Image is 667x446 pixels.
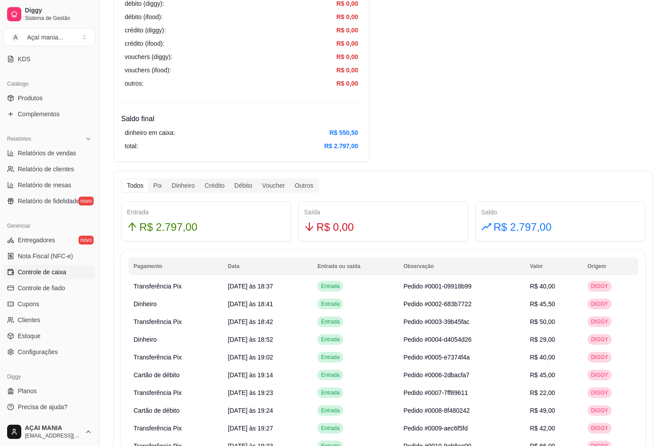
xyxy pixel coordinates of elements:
span: R$ 29,00 [530,336,555,343]
span: A [11,33,20,42]
span: Entrada [319,407,341,414]
span: R$ 45,00 [530,371,555,379]
span: [EMAIL_ADDRESS][DOMAIN_NAME] [25,432,81,439]
span: DIGGY [589,407,610,414]
span: [DATE] às 18:41 [228,300,273,308]
a: Entregadoresnovo [4,233,95,247]
span: R$ 2.797,00 [139,219,197,236]
span: DIGGY [589,318,610,325]
article: outros: [125,79,144,88]
article: R$ 550,50 [329,128,358,138]
article: R$ 2.797,00 [324,141,358,151]
span: rise [481,221,492,232]
a: Clientes [4,313,95,327]
span: Dinheiro [134,300,157,308]
div: Débito [229,179,257,192]
a: Planos [4,384,95,398]
div: Diggy [4,370,95,384]
a: Estoque [4,329,95,343]
th: Data [223,257,312,275]
div: Saída [304,207,462,217]
span: Planos [18,387,37,395]
span: arrow-up [127,221,138,232]
button: Select a team [4,28,95,46]
div: Outros [290,179,318,192]
span: Precisa de ajuda? [18,403,67,411]
span: [DATE] às 19:27 [228,425,273,432]
a: Precisa de ajuda? [4,400,95,414]
span: R$ 40,00 [530,283,555,290]
article: vouchers (ifood): [125,65,171,75]
span: [DATE] às 18:52 [228,336,273,343]
span: Entrada [319,425,341,432]
span: R$ 40,00 [530,354,555,361]
h4: Saldo final [121,114,362,124]
span: Pedido #0001-09918b99 [403,283,471,290]
span: R$ 45,50 [530,300,555,308]
a: Relatório de clientes [4,162,95,176]
span: Sistema de Gestão [25,15,92,22]
th: Entrada ou saída [312,257,398,275]
a: Relatório de fidelidadenovo [4,194,95,208]
span: Entrada [319,389,341,396]
span: R$ 0,00 [316,219,354,236]
span: DIGGY [589,389,610,396]
article: R$ 0,00 [336,65,358,75]
span: Pedido #0005-e7374f4a [403,354,470,361]
article: crédito (diggy): [125,25,166,35]
span: Clientes [18,316,40,324]
div: Voucher [257,179,290,192]
div: Entrada [127,207,285,217]
a: Controle de fiado [4,281,95,295]
article: R$ 0,00 [336,79,358,88]
a: Cupons [4,297,95,311]
a: Relatório de mesas [4,178,95,192]
span: Cartão de débito [134,407,180,414]
span: R$ 42,00 [530,425,555,432]
span: Entrada [319,336,341,343]
span: Pedido #0007-7ff89611 [403,389,468,396]
span: Entrada [319,283,341,290]
span: Dinheiro [134,336,157,343]
div: Todos [122,179,148,192]
div: Pix [148,179,166,192]
span: Entrada [319,354,341,361]
span: Transferência Pix [134,425,182,432]
span: arrow-down [304,221,315,232]
th: Pagamento [128,257,223,275]
span: [DATE] às 19:02 [228,354,273,361]
span: DIGGY [589,336,610,343]
span: DIGGY [589,300,610,308]
span: Produtos [18,94,43,103]
article: débito (ifood): [125,12,163,22]
span: Controle de caixa [18,268,66,276]
th: Valor [525,257,582,275]
div: Dinheiro [167,179,200,192]
span: Entregadores [18,236,55,245]
span: Entrada [319,318,341,325]
span: R$ 2.797,00 [493,219,552,236]
div: Gerenciar [4,219,95,233]
span: Relatório de mesas [18,181,71,189]
span: Transferência Pix [134,389,182,396]
span: KDS [18,55,31,63]
article: R$ 0,00 [336,52,358,62]
span: [DATE] às 19:24 [228,407,273,414]
div: Saldo [481,207,639,217]
th: Origem [582,257,638,275]
span: Complementos [18,110,59,118]
div: Açaí mania ... [27,33,63,42]
a: Controle de caixa [4,265,95,279]
div: Catálogo [4,77,95,91]
span: Pedido #0004-d4054d26 [403,336,471,343]
article: total: [125,141,138,151]
a: Complementos [4,107,95,121]
span: DIGGY [589,425,610,432]
a: Nota Fiscal (NFC-e) [4,249,95,263]
span: Transferência Pix [134,318,182,325]
span: R$ 22,00 [530,389,555,396]
span: R$ 49,00 [530,407,555,414]
span: Estoque [18,332,40,340]
span: Cartão de débito [134,371,180,379]
span: R$ 50,00 [530,318,555,325]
